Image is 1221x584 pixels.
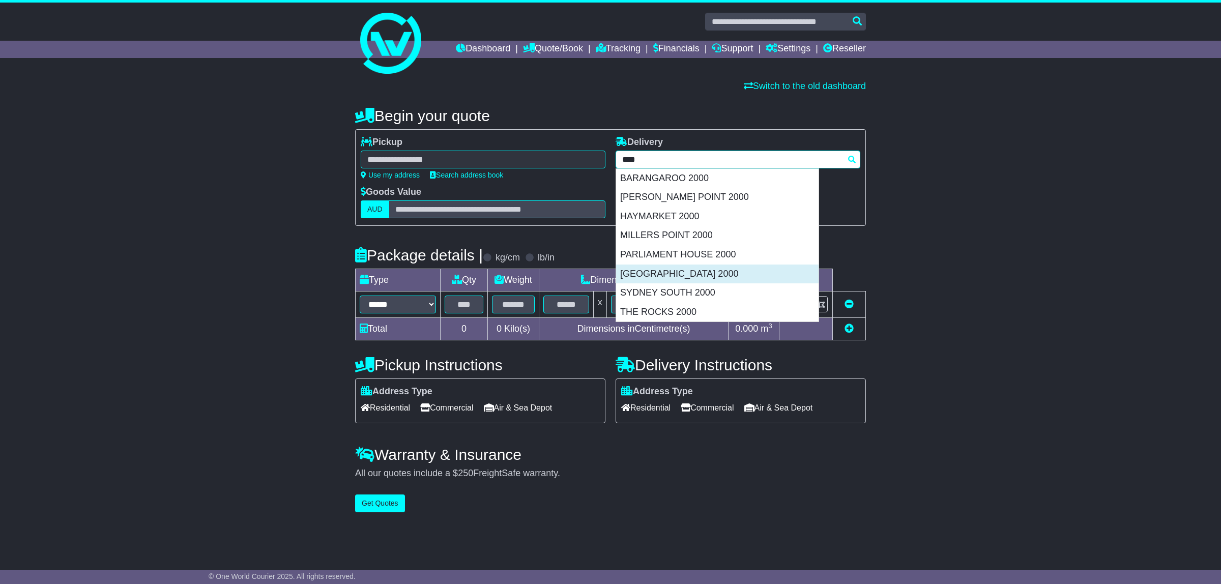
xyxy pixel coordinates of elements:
[616,169,819,188] div: BARANGAROO 2000
[361,137,402,148] label: Pickup
[616,151,860,168] typeahead: Please provide city
[355,247,483,264] h4: Package details |
[355,357,605,373] h4: Pickup Instructions
[621,400,671,416] span: Residential
[712,41,753,58] a: Support
[744,81,866,91] a: Switch to the old dashboard
[356,269,441,291] td: Type
[458,468,473,478] span: 250
[539,269,728,291] td: Dimensions (L x W x H)
[441,269,488,291] td: Qty
[355,446,866,463] h4: Warranty & Insurance
[361,187,421,198] label: Goods Value
[616,137,663,148] label: Delivery
[361,386,432,397] label: Address Type
[616,303,819,322] div: THE ROCKS 2000
[441,318,488,340] td: 0
[420,400,473,416] span: Commercial
[355,107,866,124] h4: Begin your quote
[497,324,502,334] span: 0
[361,200,389,218] label: AUD
[593,291,606,318] td: x
[681,400,734,416] span: Commercial
[616,283,819,303] div: SYDNEY SOUTH 2000
[744,400,813,416] span: Air & Sea Depot
[361,400,410,416] span: Residential
[735,324,758,334] span: 0.000
[356,318,441,340] td: Total
[616,245,819,265] div: PARLIAMENT HOUSE 2000
[845,324,854,334] a: Add new item
[523,41,583,58] a: Quote/Book
[496,252,520,264] label: kg/cm
[761,324,772,334] span: m
[653,41,700,58] a: Financials
[768,322,772,330] sup: 3
[616,188,819,207] div: [PERSON_NAME] POINT 2000
[766,41,810,58] a: Settings
[430,171,503,179] a: Search address book
[355,468,866,479] div: All our quotes include a $ FreightSafe warranty.
[596,41,641,58] a: Tracking
[539,318,728,340] td: Dimensions in Centimetre(s)
[845,299,854,309] a: Remove this item
[488,269,539,291] td: Weight
[616,207,819,226] div: HAYMARKET 2000
[616,265,819,284] div: [GEOGRAPHIC_DATA] 2000
[209,572,356,580] span: © One World Courier 2025. All rights reserved.
[538,252,555,264] label: lb/in
[616,357,866,373] h4: Delivery Instructions
[456,41,510,58] a: Dashboard
[621,386,693,397] label: Address Type
[484,400,553,416] span: Air & Sea Depot
[823,41,866,58] a: Reseller
[355,494,405,512] button: Get Quotes
[616,226,819,245] div: MILLERS POINT 2000
[488,318,539,340] td: Kilo(s)
[361,171,420,179] a: Use my address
